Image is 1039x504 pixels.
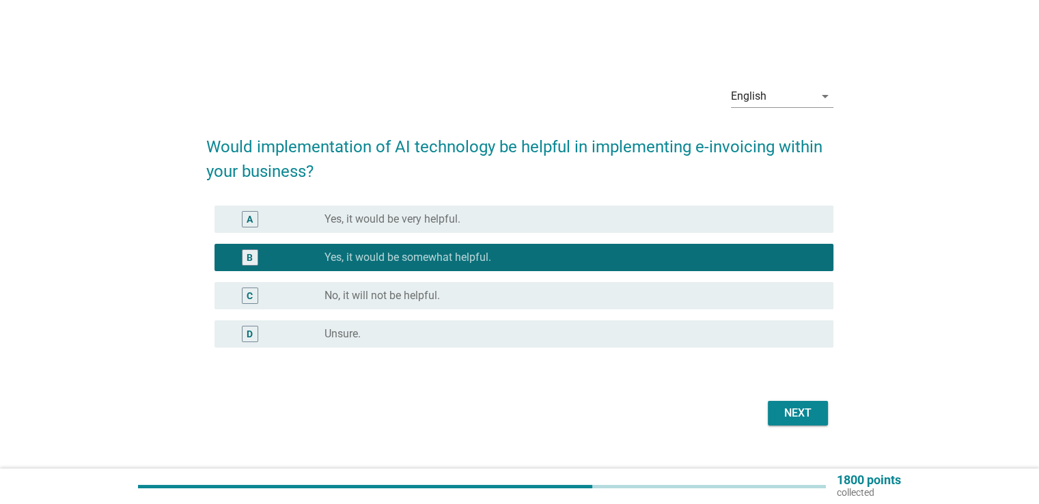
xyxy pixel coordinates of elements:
div: D [247,327,253,341]
label: Yes, it would be very helpful. [324,212,460,226]
label: Unsure. [324,327,361,341]
h2: Would implementation of AI technology be helpful in implementing e-invoicing within your business? [206,121,833,184]
div: B [247,251,253,265]
p: collected [837,486,901,499]
label: No, it will not be helpful. [324,289,440,303]
p: 1800 points [837,474,901,486]
div: C [247,289,253,303]
i: arrow_drop_down [817,88,833,104]
label: Yes, it would be somewhat helpful. [324,251,491,264]
div: A [247,212,253,227]
button: Next [768,401,828,425]
div: Next [779,405,817,421]
div: English [731,90,766,102]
